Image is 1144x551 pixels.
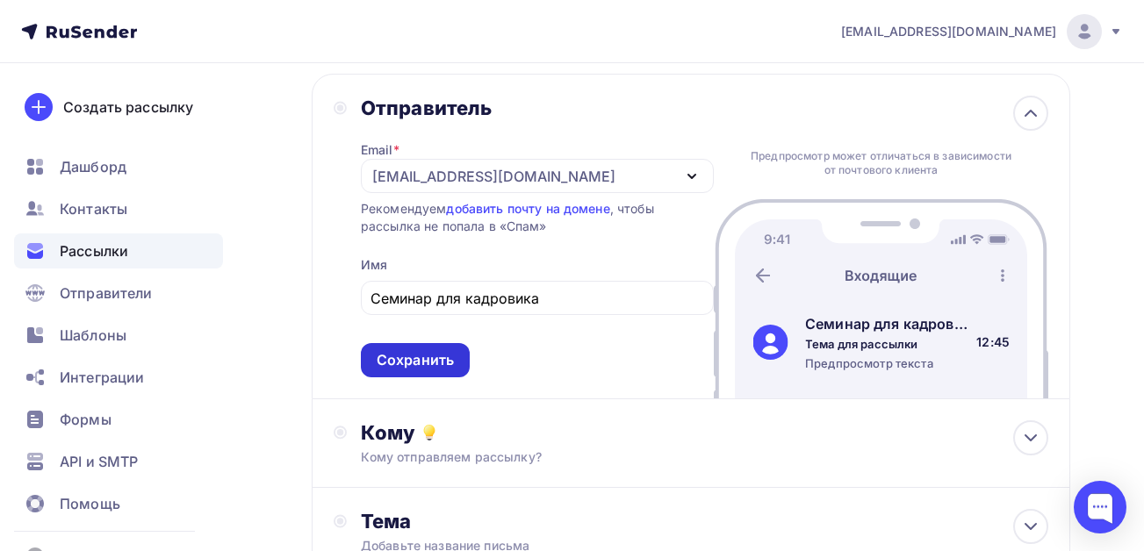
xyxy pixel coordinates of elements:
div: Имя [361,256,387,274]
span: Рассылки [60,240,128,261]
div: Email [361,141,399,159]
span: Интеграции [60,367,144,388]
span: [EMAIL_ADDRESS][DOMAIN_NAME] [841,23,1056,40]
span: API и SMTP [60,451,138,472]
span: Помощь [60,493,120,514]
div: Кому [361,420,1048,445]
button: [EMAIL_ADDRESS][DOMAIN_NAME] [361,159,714,193]
span: Формы [60,409,112,430]
div: Тема [361,509,708,533]
div: Предпросмотр текста [805,355,970,371]
div: Сохранить [377,350,454,370]
div: Рекомендуем , чтобы рассылка не попала в «Спам» [361,200,714,235]
div: Создать рассылку [63,97,193,118]
div: [EMAIL_ADDRESS][DOMAIN_NAME] [372,166,615,187]
div: Семинар для кадровика [805,313,970,334]
a: Рассылки [14,233,223,268]
span: Дашборд [60,156,126,177]
div: Отправитель [361,96,714,120]
div: Кому отправляем рассылку? [361,448,979,466]
span: Шаблоны [60,325,126,346]
a: Отправители [14,275,223,311]
span: Контакты [60,198,127,219]
a: Шаблоны [14,318,223,353]
a: Формы [14,402,223,437]
div: 12:45 [976,333,1010,351]
a: [EMAIL_ADDRESS][DOMAIN_NAME] [841,14,1123,49]
a: Контакты [14,191,223,226]
div: Тема для рассылки [805,336,970,352]
span: Отправители [60,283,153,304]
div: Предпросмотр может отличаться в зависимости от почтового клиента [746,149,1017,177]
a: добавить почту на домене [446,201,609,216]
a: Дашборд [14,149,223,184]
